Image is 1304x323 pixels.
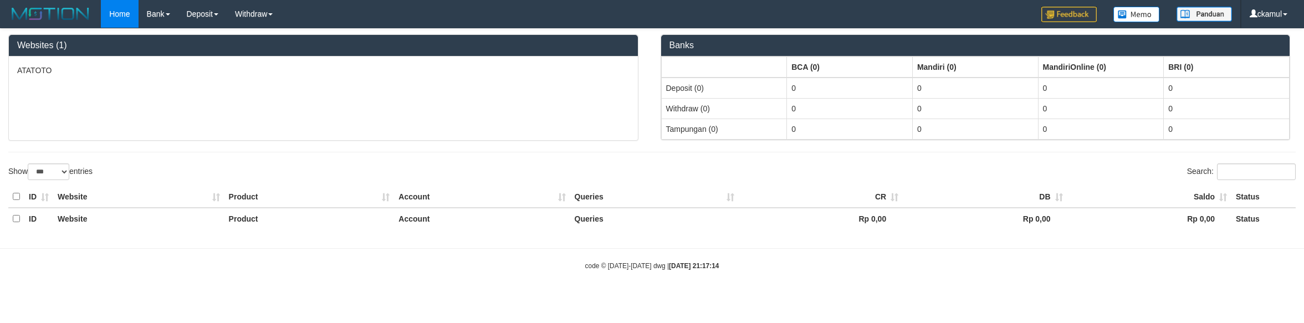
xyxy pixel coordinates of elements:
[1164,98,1290,119] td: 0
[1187,163,1296,180] label: Search:
[1164,57,1290,78] th: Group: activate to sort column ascending
[1067,186,1231,208] th: Saldo
[1041,7,1097,22] img: Feedback.jpg
[1231,186,1296,208] th: Status
[17,40,630,50] h3: Websites (1)
[669,40,1282,50] h3: Banks
[903,208,1067,229] th: Rp 0,00
[224,186,395,208] th: Product
[53,186,224,208] th: Website
[570,186,739,208] th: Queries
[739,186,903,208] th: CR
[1038,98,1164,119] td: 0
[1038,119,1164,139] td: 0
[1038,78,1164,99] td: 0
[28,163,69,180] select: Showentries
[570,208,739,229] th: Queries
[661,78,787,99] td: Deposit (0)
[24,186,53,208] th: ID
[661,57,787,78] th: Group: activate to sort column ascending
[787,78,913,99] td: 0
[912,98,1038,119] td: 0
[394,186,570,208] th: Account
[912,78,1038,99] td: 0
[224,208,395,229] th: Product
[17,65,630,76] p: ATATOTO
[787,57,913,78] th: Group: activate to sort column ascending
[1038,57,1164,78] th: Group: activate to sort column ascending
[669,262,719,270] strong: [DATE] 21:17:14
[1164,119,1290,139] td: 0
[585,262,719,270] small: code © [DATE]-[DATE] dwg |
[53,208,224,229] th: Website
[787,98,913,119] td: 0
[903,186,1067,208] th: DB
[912,119,1038,139] td: 0
[24,208,53,229] th: ID
[8,163,93,180] label: Show entries
[1113,7,1160,22] img: Button%20Memo.svg
[1231,208,1296,229] th: Status
[1177,7,1232,22] img: panduan.png
[1067,208,1231,229] th: Rp 0,00
[661,98,787,119] td: Withdraw (0)
[1217,163,1296,180] input: Search:
[787,119,913,139] td: 0
[739,208,903,229] th: Rp 0,00
[661,119,787,139] td: Tampungan (0)
[8,6,93,22] img: MOTION_logo.png
[912,57,1038,78] th: Group: activate to sort column ascending
[394,208,570,229] th: Account
[1164,78,1290,99] td: 0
